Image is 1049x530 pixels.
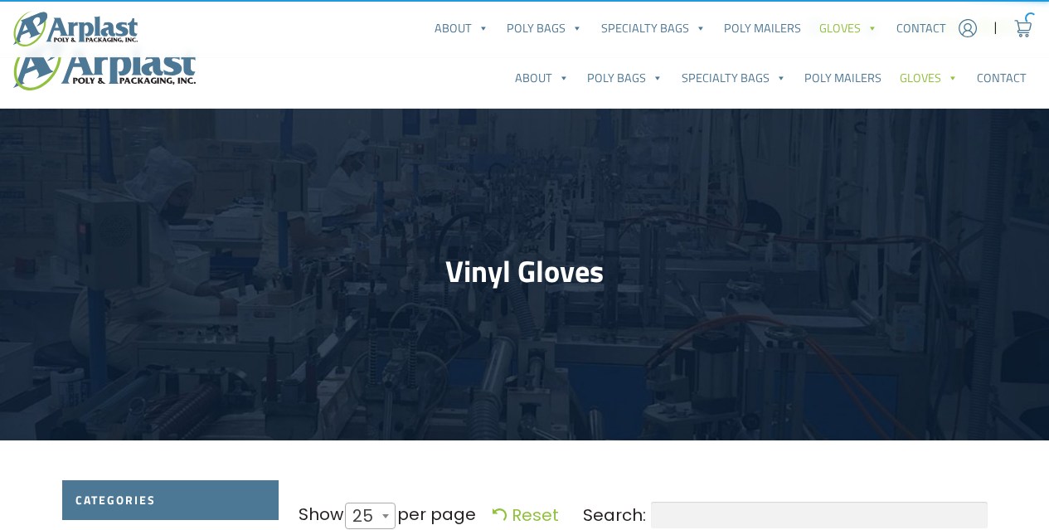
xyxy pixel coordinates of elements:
[13,38,196,90] img: logo
[887,12,955,45] a: Contact
[506,61,578,95] a: About
[968,61,1036,95] a: Contact
[810,12,886,45] a: Gloves
[425,12,498,45] a: About
[345,503,396,529] span: 25
[62,480,279,521] h2: Categories
[651,502,988,528] input: Search:
[493,503,559,527] a: Reset
[795,61,891,95] a: Poly Mailers
[299,502,476,529] label: Show per page
[673,61,795,95] a: Specialty Bags
[13,11,138,46] img: logo
[578,61,672,95] a: Poly Bags
[715,12,810,45] a: Poly Mailers
[891,61,967,95] a: Gloves
[498,12,591,45] a: Poly Bags
[62,253,988,289] h1: Vinyl Gloves
[993,18,998,38] span: |
[592,12,715,45] a: Specialty Bags
[583,502,988,528] label: Search:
